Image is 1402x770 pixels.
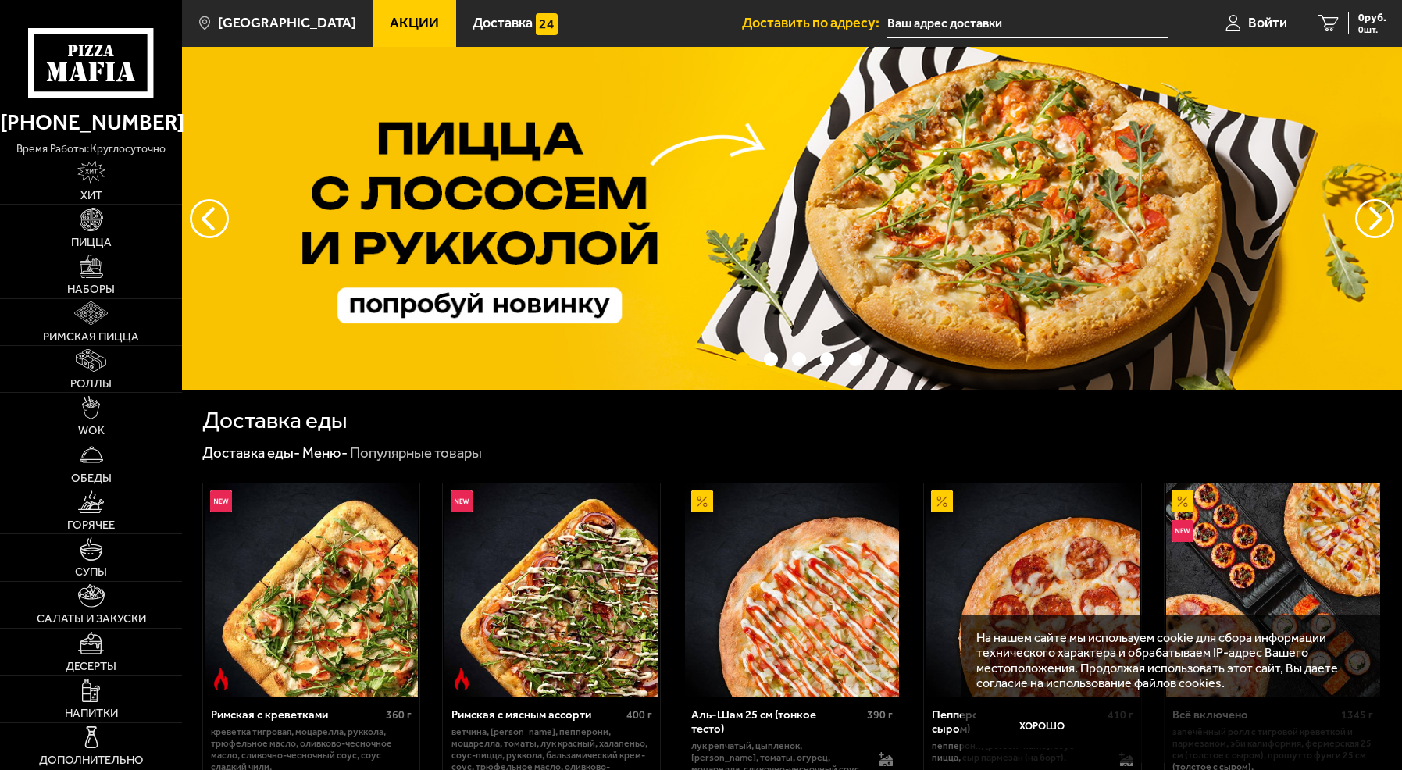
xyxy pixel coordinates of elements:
[1358,12,1386,23] span: 0 руб.
[1165,483,1382,697] a: АкционныйНовинкаВсё включено
[390,16,439,30] span: Акции
[350,444,482,462] div: Популярные товары
[70,378,112,390] span: Роллы
[1358,25,1386,34] span: 0 шт.
[218,16,356,30] span: [GEOGRAPHIC_DATA]
[43,331,139,343] span: Римская пицца
[205,483,419,697] img: Римская с креветками
[1248,16,1287,30] span: Войти
[976,630,1358,691] p: На нашем сайте мы используем cookie для сбора информации технического характера и обрабатываем IP...
[451,490,473,512] img: Новинка
[1355,199,1394,238] button: предыдущий
[792,352,806,366] button: точки переключения
[386,708,412,722] span: 360 г
[764,352,778,366] button: точки переключения
[536,13,558,35] img: 15daf4d41897b9f0e9f617042186c801.svg
[736,352,750,366] button: точки переключения
[926,483,1140,697] img: Пепперони 25 см (толстое с сыром)
[202,444,300,462] a: Доставка еды-
[302,444,348,462] a: Меню-
[742,16,887,30] span: Доставить по адресу:
[66,661,116,672] span: Десерты
[71,472,112,484] span: Обеды
[924,483,1141,697] a: АкционныйПепперони 25 см (толстое с сыром)
[867,708,893,722] span: 390 г
[37,613,146,625] span: Салаты и закуски
[210,668,232,690] img: Острое блюдо
[626,708,652,722] span: 400 г
[848,352,862,366] button: точки переключения
[976,704,1108,748] button: Хорошо
[67,519,115,531] span: Горячее
[451,668,473,690] img: Острое блюдо
[1172,490,1193,512] img: Акционный
[75,566,107,578] span: Супы
[211,708,382,722] div: Римская с креветками
[80,190,102,201] span: Хит
[78,425,105,437] span: WOK
[203,483,420,697] a: НовинкаОстрое блюдоРимская с креветками
[932,740,1104,764] p: пепперони, [PERSON_NAME], соус-пицца, сыр пармезан (на борт).
[202,409,348,433] h1: Доставка еды
[444,483,658,697] img: Римская с мясным ассорти
[67,283,115,295] span: Наборы
[685,483,899,697] img: Аль-Шам 25 см (тонкое тесто)
[820,352,834,366] button: точки переключения
[190,199,229,238] button: следующий
[451,708,623,722] div: Римская с мясным ассорти
[691,708,862,736] div: Аль-Шам 25 см (тонкое тесто)
[691,490,713,512] img: Акционный
[71,237,112,248] span: Пицца
[887,9,1168,38] input: Ваш адрес доставки
[931,490,953,512] img: Акционный
[1172,520,1193,542] img: Новинка
[473,16,533,30] span: Доставка
[210,490,232,512] img: Новинка
[39,754,144,766] span: Дополнительно
[683,483,901,697] a: АкционныйАль-Шам 25 см (тонкое тесто)
[932,708,1103,736] div: Пепперони 25 см (толстое с сыром)
[443,483,660,697] a: НовинкаОстрое блюдоРимская с мясным ассорти
[1166,483,1380,697] img: Всё включено
[65,708,118,719] span: Напитки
